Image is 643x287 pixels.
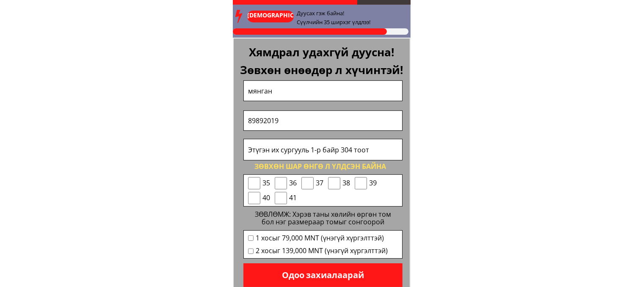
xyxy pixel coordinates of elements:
[256,246,388,257] span: 2 хосыг 139,000 MNT (үнэгүй хүргэлттэй)
[243,263,403,287] p: Одоо захиалаарай
[369,178,377,189] span: 39
[262,193,270,204] span: 40
[289,178,297,189] span: 36
[246,111,400,131] input: Утасны дугаар:
[238,161,403,172] div: Зөвхөн шар өнгө л үлдсэн байна
[342,178,350,189] span: 38
[256,233,388,244] span: 1 хосыг 79,000 MNT (үнэгүй хүргэлттэй)
[297,9,471,27] h3: Дуусах гэж байна! Сүүлчийн 35 ширхэг үлдлээ!
[239,44,405,79] h1: Хямдрал удахгүй дуусна! Зөвхөн өнөөдөр л хүчинтэй!
[316,178,324,189] span: 37
[247,11,294,30] p: [DEMOGRAPHIC_DATA]
[289,193,297,204] span: 41
[246,81,400,101] input: Овог, нэр:
[246,139,400,160] input: Хаяг:
[262,178,270,189] span: 35
[249,211,397,226] div: ЗӨВЛӨМЖ: Хэрэв таны хөлийн өргөн том бол нэг размераар томыг сонгоорой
